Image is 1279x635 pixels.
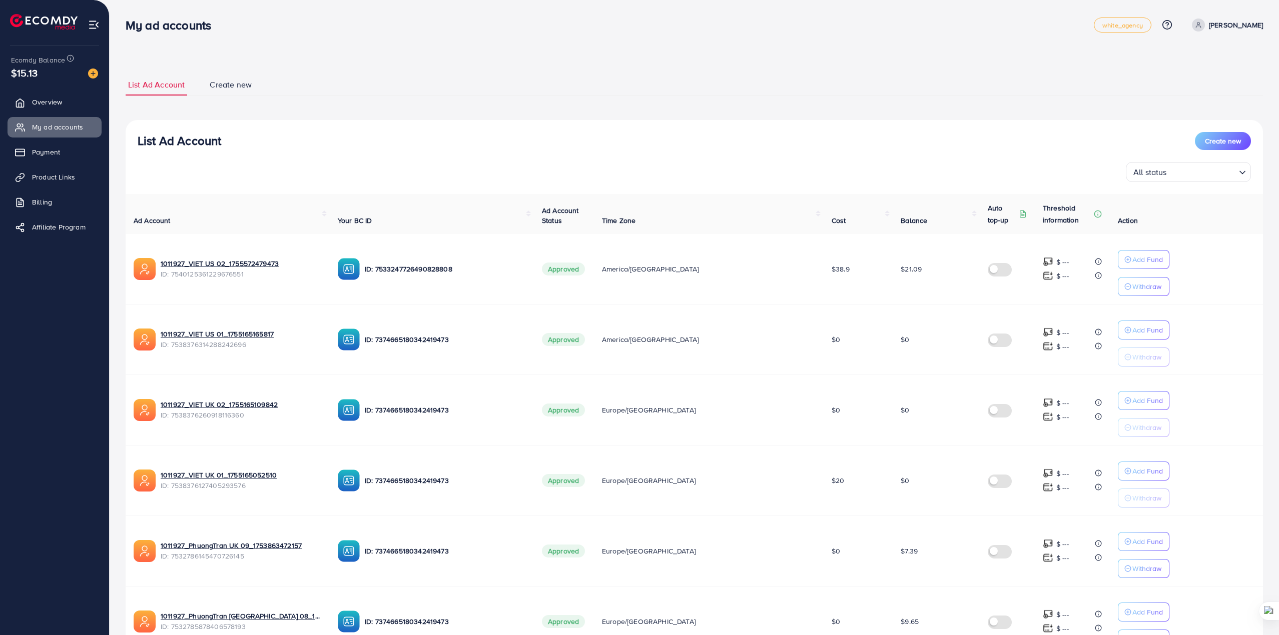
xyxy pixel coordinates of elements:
p: Add Fund [1132,394,1163,406]
p: $ --- [1056,256,1069,268]
img: ic-ba-acc.ded83a64.svg [338,540,360,562]
button: Withdraw [1118,277,1169,296]
a: 1011927_PhuongTran [GEOGRAPHIC_DATA] 08_1753863400059 [161,611,322,621]
p: $ --- [1056,552,1069,564]
button: Withdraw [1118,559,1169,578]
img: top-up amount [1043,411,1053,422]
button: Withdraw [1118,418,1169,437]
span: $0 [832,405,840,415]
div: Search for option [1126,162,1251,182]
a: white_agency [1094,17,1151,32]
span: $0 [832,546,840,556]
span: List Ad Account [128,79,185,90]
span: white_agency [1102,22,1143,28]
button: Add Fund [1118,461,1169,480]
span: ID: 7532785878406578193 [161,621,322,631]
button: Add Fund [1118,391,1169,410]
span: America/[GEOGRAPHIC_DATA] [602,264,699,274]
p: Add Fund [1132,606,1163,618]
a: 1011927_VIET UK 01_1755165052510 [161,470,322,480]
p: Auto top-up [988,202,1017,226]
img: ic-ads-acc.e4c84228.svg [134,540,156,562]
span: Balance [901,215,927,225]
p: $ --- [1056,622,1069,634]
img: top-up amount [1043,256,1053,267]
a: Affiliate Program [8,217,102,237]
span: Create new [210,79,252,90]
span: Approved [542,474,585,487]
span: Approved [542,403,585,416]
p: Withdraw [1132,280,1161,292]
span: Europe/[GEOGRAPHIC_DATA] [602,405,696,415]
img: top-up amount [1043,397,1053,408]
h3: List Ad Account [138,133,221,148]
p: Withdraw [1132,562,1161,574]
p: $ --- [1056,538,1069,550]
p: ID: 7374665180342419473 [365,545,526,557]
span: $38.9 [832,264,850,274]
p: Withdraw [1132,492,1161,504]
a: 1011927_VIET UK 02_1755165109842 [161,399,322,409]
span: ID: 7540125361229676551 [161,269,322,279]
h3: My ad accounts [126,18,219,32]
a: Payment [8,142,102,162]
span: Payment [32,147,60,157]
a: Product Links [8,167,102,187]
a: [PERSON_NAME] [1188,18,1263,31]
button: Withdraw [1118,347,1169,366]
a: My ad accounts [8,117,102,137]
p: ID: 7374665180342419473 [365,404,526,416]
div: <span class='underline'>1011927_VIET UK 02_1755165109842</span></br>7538376260918116360 [161,399,322,420]
span: $0 [832,334,840,344]
button: Add Fund [1118,250,1169,269]
span: ID: 7532786145470726145 [161,551,322,561]
span: Ecomdy Balance [11,55,65,65]
span: Europe/[GEOGRAPHIC_DATA] [602,475,696,485]
span: Create new [1205,136,1241,146]
span: My ad accounts [32,122,83,132]
div: <span class='underline'>1011927_VIET US 02_1755572479473</span></br>7540125361229676551 [161,258,322,279]
button: Add Fund [1118,320,1169,339]
img: ic-ads-acc.e4c84228.svg [134,399,156,421]
span: Approved [542,262,585,275]
span: $0 [901,475,909,485]
span: Approved [542,544,585,557]
p: ID: 7374665180342419473 [365,474,526,486]
span: Ad Account [134,215,171,225]
span: Europe/[GEOGRAPHIC_DATA] [602,616,696,626]
p: Add Fund [1132,465,1163,477]
button: Withdraw [1118,488,1169,507]
span: Action [1118,215,1138,225]
a: 1011927_VIET US 02_1755572479473 [161,258,322,268]
button: Add Fund [1118,532,1169,551]
input: Search for option [1170,163,1235,179]
span: Billing [32,197,52,207]
div: <span class='underline'>1011927_VIET UK 01_1755165052510</span></br>7538376127405293576 [161,470,322,490]
p: $ --- [1056,608,1069,620]
p: Add Fund [1132,324,1163,336]
img: top-up amount [1043,482,1053,492]
p: Add Fund [1132,535,1163,547]
p: $ --- [1056,326,1069,338]
span: Affiliate Program [32,222,86,232]
span: $0 [901,405,909,415]
a: 1011927_PhuongTran UK 09_1753863472157 [161,540,322,550]
span: $21.09 [901,264,922,274]
img: top-up amount [1043,468,1053,478]
p: ID: 7374665180342419473 [365,615,526,627]
img: ic-ads-acc.e4c84228.svg [134,610,156,632]
img: top-up amount [1043,609,1053,619]
img: ic-ba-acc.ded83a64.svg [338,399,360,421]
p: Withdraw [1132,351,1161,363]
a: Billing [8,192,102,212]
div: <span class='underline'>1011927_PhuongTran UK 08_1753863400059</span></br>7532785878406578193 [161,611,322,631]
span: Overview [32,97,62,107]
img: top-up amount [1043,341,1053,351]
span: $7.39 [901,546,918,556]
span: Approved [542,333,585,346]
p: [PERSON_NAME] [1209,19,1263,31]
img: ic-ads-acc.e4c84228.svg [134,258,156,280]
p: $ --- [1056,340,1069,352]
p: $ --- [1056,270,1069,282]
p: $ --- [1056,397,1069,409]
